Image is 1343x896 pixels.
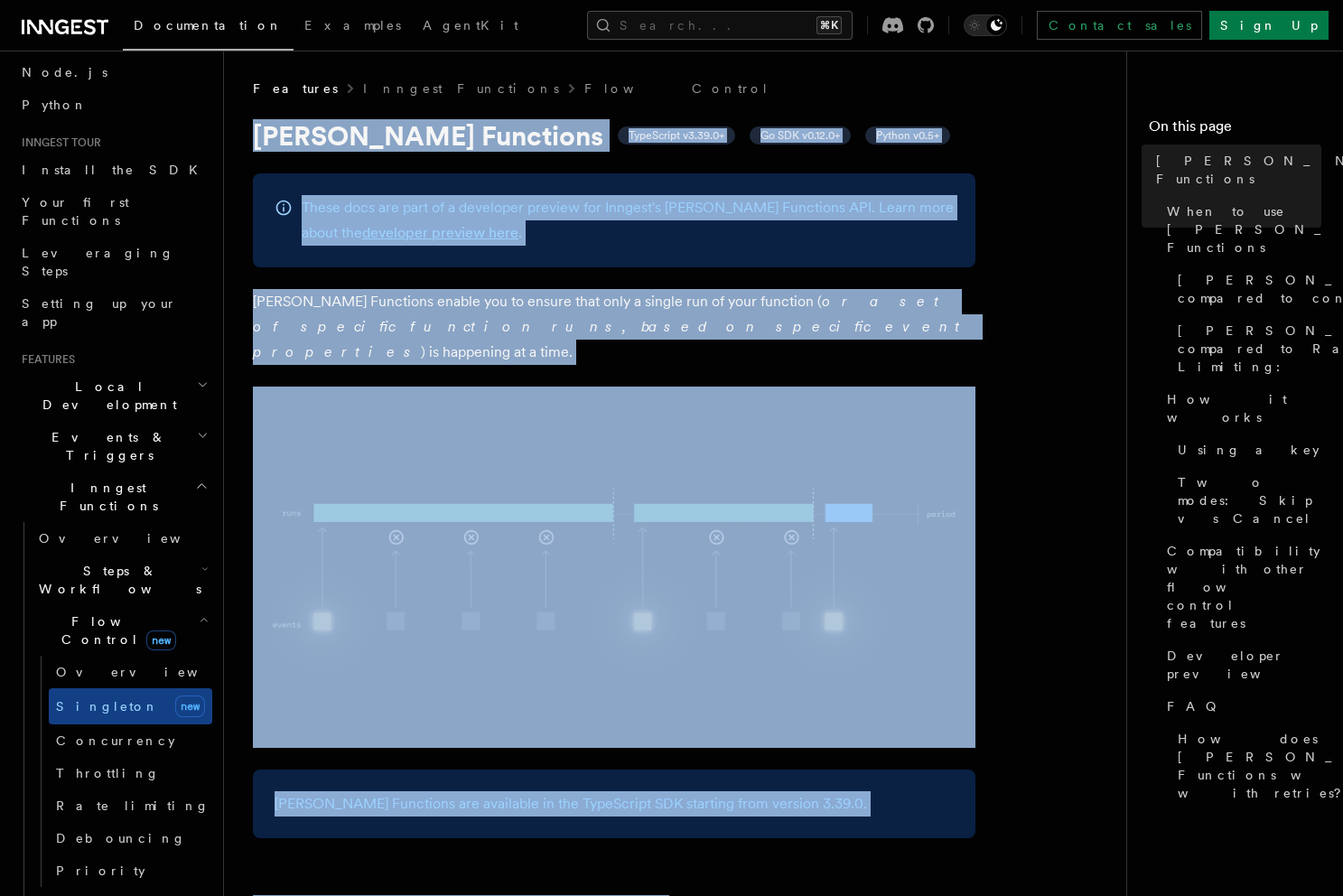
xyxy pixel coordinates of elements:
[253,293,968,360] em: or a set of specific function runs, based on specific event properties
[1167,647,1321,683] span: Developer preview
[49,789,212,822] a: Rate limiting
[49,656,212,688] a: Overview
[876,128,939,143] span: Python v0.5+
[1160,639,1321,690] a: Developer preview
[1149,116,1321,145] h4: On this page
[964,14,1007,36] button: Toggle dark mode
[32,612,199,649] span: Flow Control
[22,98,88,112] span: Python
[32,555,212,605] button: Steps & Workflows
[275,791,954,817] p: [PERSON_NAME] Functions are available in the TypeScript SDK starting from version 3.39.0.
[1167,390,1321,426] span: How it works
[14,479,195,515] span: Inngest Functions
[1160,535,1321,639] a: Compatibility with other flow control features
[14,154,212,186] a: Install the SDK
[56,665,242,679] span: Overview
[49,854,212,887] a: Priority
[816,16,842,34] kbd: ⌘K
[302,195,954,246] p: These docs are part of a developer preview for Inngest's [PERSON_NAME] Functions API. Learn more ...
[134,18,283,33] span: Documentation
[14,421,212,471] button: Events & Triggers
[304,18,401,33] span: Examples
[22,163,209,177] span: Install the SDK
[14,237,212,287] a: Leveraging Steps
[56,699,159,714] span: Singleton
[1170,466,1321,535] a: Two modes: Skip vs Cancel
[253,387,975,748] img: Singleton Functions only process one run at a time.
[22,195,129,228] span: Your first Functions
[32,656,212,887] div: Flow Controlnew
[1037,11,1202,40] a: Contact sales
[14,287,212,338] a: Setting up your app
[22,65,107,79] span: Node.js
[22,296,177,329] span: Setting up your app
[587,11,853,40] button: Search...⌘K
[412,5,529,49] a: AgentKit
[253,119,975,152] h1: [PERSON_NAME] Functions
[14,378,197,414] span: Local Development
[49,822,212,854] a: Debouncing
[32,605,212,656] button: Flow Controlnew
[14,186,212,237] a: Your first Functions
[363,79,559,98] a: Inngest Functions
[56,863,145,878] span: Priority
[1170,314,1321,383] a: [PERSON_NAME] compared to Rate Limiting:
[14,56,212,89] a: Node.js
[22,246,174,278] span: Leveraging Steps
[1170,264,1321,314] a: [PERSON_NAME] compared to concurrency:
[1209,11,1329,40] a: Sign Up
[14,471,212,522] button: Inngest Functions
[14,135,101,150] span: Inngest tour
[49,757,212,789] a: Throttling
[253,79,338,98] span: Features
[1167,542,1321,632] span: Compatibility with other flow control features
[14,89,212,121] a: Python
[175,695,205,717] span: new
[39,531,225,546] span: Overview
[1149,145,1321,195] a: [PERSON_NAME] Functions
[56,733,175,748] span: Concurrency
[1160,383,1321,434] a: How it works
[1160,195,1321,264] a: When to use [PERSON_NAME] Functions
[362,224,518,241] a: developer preview here
[1178,441,1320,459] span: Using a key
[629,128,724,143] span: TypeScript v3.39.0+
[1170,723,1321,809] a: How does [PERSON_NAME] Functions work with retries?
[32,562,201,598] span: Steps & Workflows
[14,352,75,367] span: Features
[14,370,212,421] button: Local Development
[294,5,412,49] a: Examples
[1178,473,1321,527] span: Two modes: Skip vs Cancel
[1160,690,1321,723] a: FAQ
[49,724,212,757] a: Concurrency
[1170,434,1321,466] a: Using a key
[49,688,212,724] a: Singletonnew
[760,128,840,143] span: Go SDK v0.12.0+
[14,428,197,464] span: Events & Triggers
[32,522,212,555] a: Overview
[56,798,210,813] span: Rate limiting
[584,79,769,98] a: Flow Control
[123,5,294,51] a: Documentation
[56,766,160,780] span: Throttling
[146,630,176,650] span: new
[1167,697,1226,715] span: FAQ
[56,831,186,845] span: Debouncing
[253,289,975,365] p: [PERSON_NAME] Functions enable you to ensure that only a single run of your function ( ) is happe...
[423,18,518,33] span: AgentKit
